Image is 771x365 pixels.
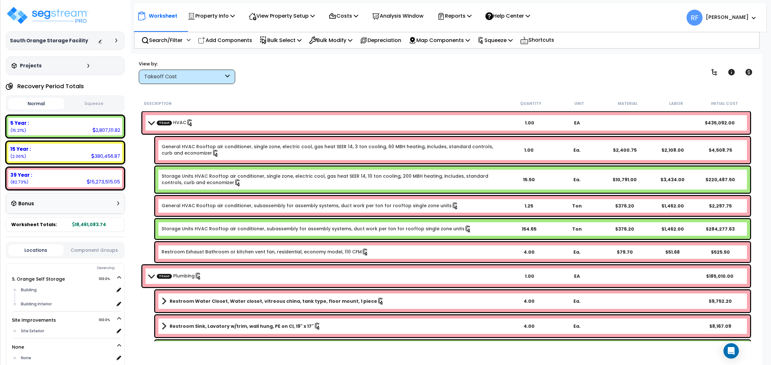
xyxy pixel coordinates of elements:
img: logo_pro_r.png [6,6,89,25]
div: None [19,354,114,362]
div: 2,807,111.82 [93,127,120,133]
a: Custom Item [157,273,202,280]
div: 4.00 [506,298,552,304]
small: Material [618,101,638,106]
div: 1.00 [506,147,552,153]
div: $284,277.63 [697,226,744,232]
button: Squeeze [66,98,122,109]
div: 4.00 [506,249,552,255]
span: Worksheet Totals: [11,221,57,228]
h3: Bonus [18,201,34,207]
div: 1.00 [506,120,553,126]
div: $525.50 [697,249,744,255]
span: TCost [157,274,172,278]
div: $1,462.00 [649,226,696,232]
p: Shortcuts [520,36,554,45]
div: Ea. [554,323,600,329]
div: Ton [554,203,600,209]
div: 1.25 [506,203,552,209]
button: Locations [8,244,64,256]
div: $185,010.00 [696,273,744,279]
small: Description [144,101,172,106]
div: $3,434.00 [649,176,696,183]
div: 380,456.87 [91,153,120,159]
div: $10,791.00 [601,176,648,183]
div: $8,167.09 [697,323,744,329]
small: (82.73%) [10,179,28,185]
span: 100.0% [99,275,116,283]
span: TCost [157,120,172,125]
a: Individual Item [162,225,472,233]
div: Ton [554,226,600,232]
div: $2,400.75 [601,147,648,153]
div: $435,092.00 [696,120,744,126]
p: Help Center [485,12,530,20]
small: (2.06%) [10,154,26,159]
div: Ea. [554,176,600,183]
p: Bulk Modify [309,36,352,45]
p: Bulk Select [260,36,302,45]
div: Site Exterior [19,327,114,335]
h3: South Orange Storage Facility [10,38,88,44]
a: Assembly Title [162,297,504,306]
b: 18,461,083.74 [72,221,106,228]
div: $2,297.75 [697,203,744,209]
a: Custom Item [157,119,193,126]
a: Site Improvements 100.0% [12,317,56,323]
div: $9,752.20 [697,298,744,304]
p: Worksheet [149,12,177,20]
div: View by: [139,61,235,67]
h4: Recovery Period Totals [17,83,84,89]
div: Ea. [554,249,600,255]
div: Depreciation [356,33,405,48]
div: EA [553,273,601,279]
p: Add Components [198,36,252,45]
p: Reports [437,12,472,20]
button: Component Groups [67,247,122,254]
p: Depreciation [360,36,401,45]
b: 39 Year : [10,172,32,178]
small: Labor [669,101,683,106]
div: Building Interior [19,300,114,308]
span: RF [687,10,703,26]
b: Restroom Water Closet, Water closet, vitreous china, tank type, floor mount, 1 piece [170,298,377,304]
div: $220,487.50 [697,176,744,183]
p: Analysis Window [372,12,423,20]
b: Restroom Sink, Lavatory w/trim, wall hung, PE on CI, 19" x 17" [170,323,314,329]
p: Map Components [409,36,470,45]
h3: Projects [20,63,42,69]
div: 1.00 [506,273,553,279]
div: $376.20 [601,203,648,209]
div: Shortcuts [517,32,558,48]
div: 15.50 [506,176,552,183]
a: None [12,344,24,350]
a: Individual Item [162,249,369,256]
a: Individual Item [162,143,504,157]
b: 5 Year : [10,120,29,126]
div: Ownership [19,264,124,272]
p: View Property Setup [249,12,315,20]
div: Open Intercom Messenger [723,343,739,359]
small: Initial Cost [711,101,738,106]
p: Search/Filter [141,36,182,45]
div: Takeoff Cost [144,73,224,81]
small: Quantity [520,101,541,106]
a: S. Orange Self Storage 100.0% [12,276,65,282]
div: $2,108.00 [649,147,696,153]
div: $1,462.00 [649,203,696,209]
a: Individual Item [162,202,459,209]
div: $79.70 [601,249,648,255]
div: 4.00 [506,323,552,329]
p: Squeeze [477,36,513,45]
p: Property Info [188,12,235,20]
div: Ea. [554,147,600,153]
div: $51.68 [649,249,696,255]
small: Unit [574,101,584,106]
button: Normal [8,98,64,109]
small: (15.21%) [10,128,26,133]
div: $376.20 [601,226,648,232]
div: $4,508.75 [697,147,744,153]
div: Ea. [554,298,600,304]
div: 154.65 [506,226,552,232]
b: 15 Year : [10,146,31,152]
